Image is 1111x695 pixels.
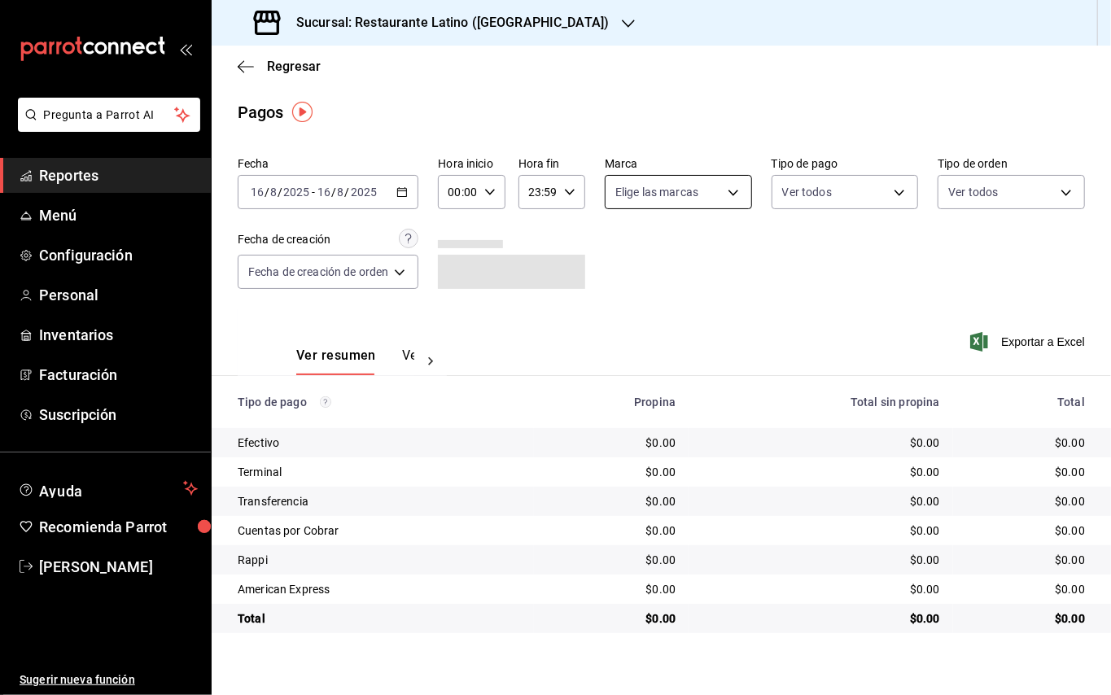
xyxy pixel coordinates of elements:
[20,671,198,688] span: Sugerir nueva función
[238,581,521,597] div: American Express
[605,159,752,170] label: Marca
[948,184,998,200] span: Ver todos
[331,186,336,199] span: /
[238,493,521,509] div: Transferencia
[547,493,676,509] div: $0.00
[238,59,321,74] button: Regresar
[966,435,1085,451] div: $0.00
[973,332,1085,352] button: Exportar a Excel
[292,102,313,122] img: Tooltip marker
[547,396,676,409] div: Propina
[238,522,521,539] div: Cuentas por Cobrar
[296,347,414,375] div: navigation tabs
[283,13,609,33] h3: Sucursal: Restaurante Latino ([GEOGRAPHIC_DATA])
[966,522,1085,539] div: $0.00
[296,347,376,375] button: Ver resumen
[938,159,1085,170] label: Tipo de orden
[966,581,1085,597] div: $0.00
[39,516,198,538] span: Recomienda Parrot
[11,118,200,135] a: Pregunta a Parrot AI
[238,552,521,568] div: Rappi
[317,186,331,199] input: --
[402,347,463,375] button: Ver pagos
[250,186,265,199] input: --
[547,610,676,627] div: $0.00
[702,435,939,451] div: $0.00
[966,493,1085,509] div: $0.00
[265,186,269,199] span: /
[39,164,198,186] span: Reportes
[438,159,505,170] label: Hora inicio
[702,581,939,597] div: $0.00
[966,396,1085,409] div: Total
[702,396,939,409] div: Total sin propina
[547,522,676,539] div: $0.00
[282,186,310,199] input: ----
[238,396,521,409] div: Tipo de pago
[18,98,200,132] button: Pregunta a Parrot AI
[966,610,1085,627] div: $0.00
[44,107,175,124] span: Pregunta a Parrot AI
[248,264,388,280] span: Fecha de creación de orden
[702,493,939,509] div: $0.00
[547,581,676,597] div: $0.00
[39,404,198,426] span: Suscripción
[238,159,418,170] label: Fecha
[39,324,198,346] span: Inventarios
[615,184,698,200] span: Elige las marcas
[312,186,315,199] span: -
[39,204,198,226] span: Menú
[269,186,278,199] input: --
[39,556,198,578] span: [PERSON_NAME]
[702,552,939,568] div: $0.00
[39,364,198,386] span: Facturación
[179,42,192,55] button: open_drawer_menu
[238,231,330,248] div: Fecha de creación
[350,186,378,199] input: ----
[337,186,345,199] input: --
[966,552,1085,568] div: $0.00
[278,186,282,199] span: /
[782,184,832,200] span: Ver todos
[702,610,939,627] div: $0.00
[702,464,939,480] div: $0.00
[966,464,1085,480] div: $0.00
[238,610,521,627] div: Total
[518,159,585,170] label: Hora fin
[39,284,198,306] span: Personal
[547,552,676,568] div: $0.00
[320,396,331,408] svg: Los pagos realizados con Pay y otras terminales son montos brutos.
[238,100,284,125] div: Pagos
[702,522,939,539] div: $0.00
[772,159,919,170] label: Tipo de pago
[345,186,350,199] span: /
[547,464,676,480] div: $0.00
[547,435,676,451] div: $0.00
[39,244,198,266] span: Configuración
[39,479,177,498] span: Ayuda
[238,435,521,451] div: Efectivo
[267,59,321,74] span: Regresar
[238,464,521,480] div: Terminal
